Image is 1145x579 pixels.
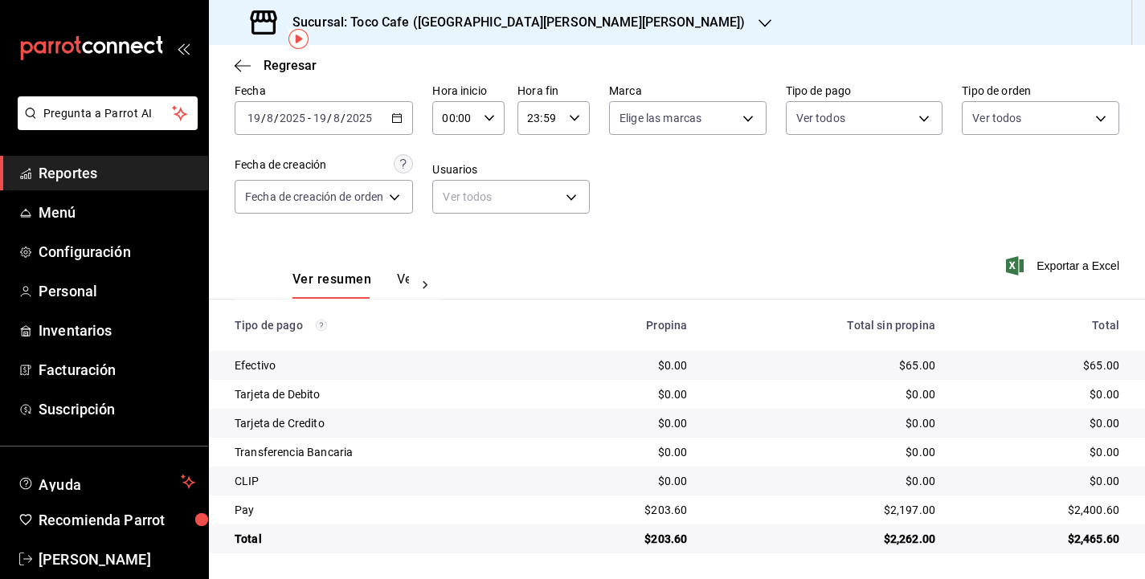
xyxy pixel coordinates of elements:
div: $0.00 [564,444,687,460]
div: Propina [564,319,687,332]
button: Exportar a Excel [1009,256,1119,275]
div: $0.00 [713,415,935,431]
div: $0.00 [961,444,1119,460]
div: $203.60 [564,531,687,547]
span: Suscripción [39,398,195,420]
label: Hora inicio [432,85,505,96]
div: $2,262.00 [713,531,935,547]
span: Fecha de creación de orden [245,189,383,205]
span: Menú [39,202,195,223]
span: Ver todos [972,110,1021,126]
button: Ver pagos [397,271,457,299]
div: Ver todos [432,180,590,214]
label: Tipo de orden [962,85,1119,96]
div: $0.00 [713,386,935,402]
div: $0.00 [564,415,687,431]
span: / [327,112,332,124]
div: Total sin propina [713,319,935,332]
div: $2,400.60 [961,502,1119,518]
div: $0.00 [713,444,935,460]
div: $0.00 [564,473,687,489]
span: / [341,112,346,124]
span: Facturación [39,359,195,381]
button: open_drawer_menu [177,42,190,55]
div: CLIP [235,473,538,489]
div: $0.00 [564,357,687,373]
div: Total [961,319,1119,332]
div: $0.00 [564,386,687,402]
div: Tarjeta de Credito [235,415,538,431]
label: Marca [609,85,767,96]
div: Tarjeta de Debito [235,386,538,402]
input: ---- [346,112,373,124]
div: $65.00 [961,357,1119,373]
span: Ver todos [796,110,845,126]
img: Tooltip marker [288,29,309,49]
a: Pregunta a Parrot AI [11,116,198,133]
input: -- [313,112,327,124]
label: Tipo de pago [786,85,943,96]
label: Fecha [235,85,413,96]
div: $203.60 [564,502,687,518]
span: Recomienda Parrot [39,509,195,531]
input: ---- [279,112,306,124]
span: / [261,112,266,124]
span: - [308,112,311,124]
button: Regresar [235,58,317,73]
div: $0.00 [713,473,935,489]
input: -- [333,112,341,124]
span: [PERSON_NAME] [39,548,195,570]
button: Ver resumen [292,271,371,299]
span: Configuración [39,241,195,263]
span: Inventarios [39,320,195,341]
div: Efectivo [235,357,538,373]
div: Pay [235,502,538,518]
div: Tipo de pago [235,319,538,332]
span: Personal [39,280,195,302]
div: Fecha de creación [235,157,326,173]
input: -- [266,112,274,124]
div: navigation tabs [292,271,409,299]
div: $65.00 [713,357,935,373]
label: Hora fin [517,85,590,96]
span: Elige las marcas [620,110,701,126]
div: $2,197.00 [713,502,935,518]
label: Usuarios [432,164,590,175]
span: Pregunta a Parrot AI [43,105,173,122]
div: $0.00 [961,415,1119,431]
div: $2,465.60 [961,531,1119,547]
svg: Los pagos realizados con Pay y otras terminales son montos brutos. [316,320,327,331]
div: $0.00 [961,386,1119,402]
input: -- [247,112,261,124]
div: Total [235,531,538,547]
button: Pregunta a Parrot AI [18,96,198,130]
span: Ayuda [39,472,174,491]
div: Transferencia Bancaria [235,444,538,460]
span: / [274,112,279,124]
h3: Sucursal: Toco Cafe ([GEOGRAPHIC_DATA][PERSON_NAME][PERSON_NAME]) [280,13,746,32]
span: Reportes [39,162,195,184]
div: $0.00 [961,473,1119,489]
span: Regresar [264,58,317,73]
